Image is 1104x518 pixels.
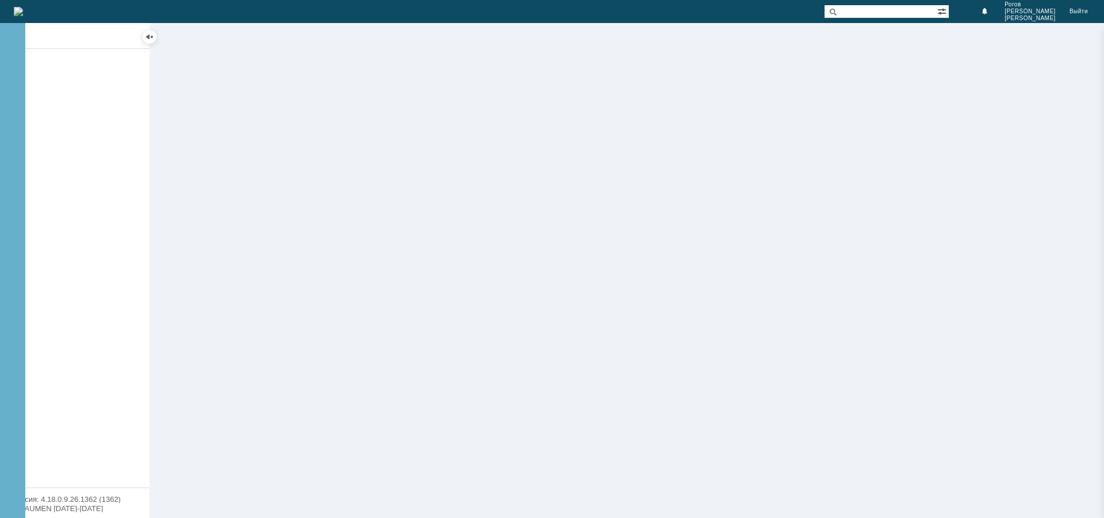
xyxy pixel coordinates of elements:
img: logo [14,7,23,16]
span: Расширенный поиск [937,5,949,16]
span: [PERSON_NAME] [1005,8,1056,15]
span: Рогов [1005,1,1021,8]
div: Скрыть меню [143,30,156,44]
a: Перейти на домашнюю страницу [14,7,23,16]
div: Версия: 4.18.0.9.26.1362 (1362) [11,496,138,503]
div: © NAUMEN [DATE]-[DATE] [11,505,138,512]
span: [PERSON_NAME] [1005,15,1056,22]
